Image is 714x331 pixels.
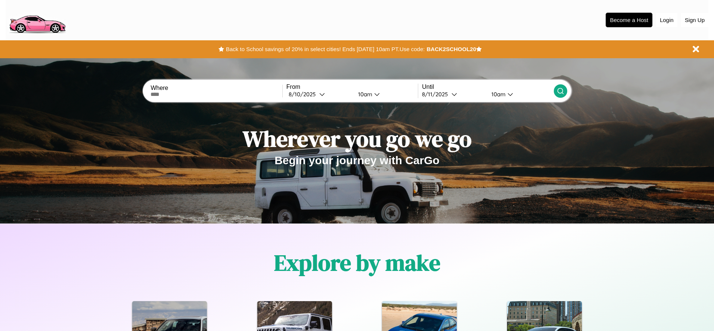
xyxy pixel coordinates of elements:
h1: Explore by make [274,247,440,278]
label: Until [422,84,553,90]
button: 10am [485,90,553,98]
b: BACK2SCHOOL20 [426,46,476,52]
div: 10am [488,91,507,98]
label: Where [150,85,282,91]
button: Login [656,13,677,27]
button: Become a Host [606,13,652,27]
label: From [286,84,418,90]
img: logo [6,4,69,35]
div: 8 / 10 / 2025 [289,91,319,98]
button: Back to School savings of 20% in select cities! Ends [DATE] 10am PT.Use code: [224,44,426,54]
div: 8 / 11 / 2025 [422,91,451,98]
button: 10am [352,90,418,98]
button: Sign Up [681,13,708,27]
div: 10am [354,91,374,98]
button: 8/10/2025 [286,90,352,98]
